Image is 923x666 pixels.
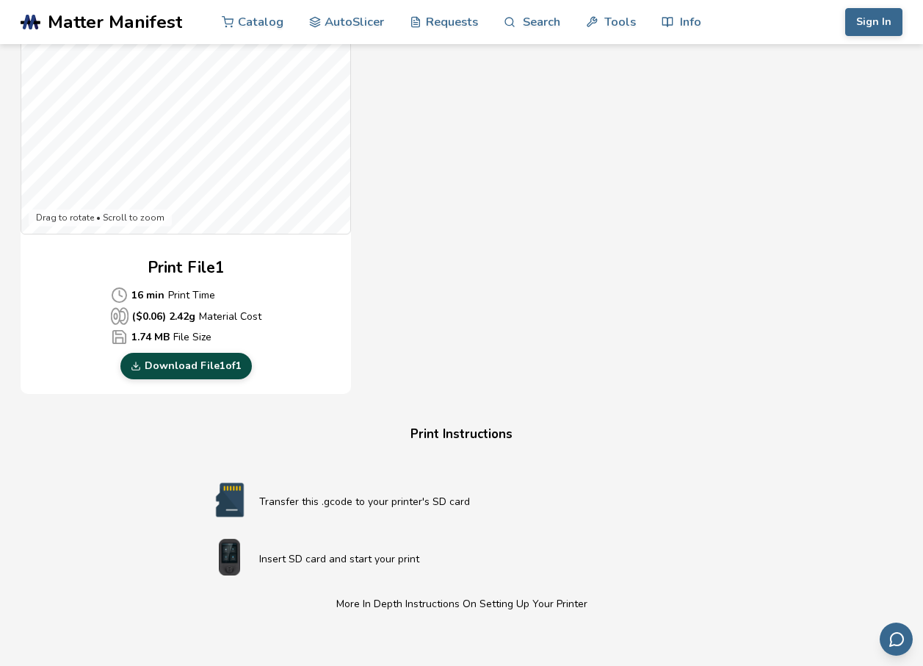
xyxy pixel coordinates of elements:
p: File Size [111,329,261,345]
p: More In Depth Instructions On Setting Up Your Printer [200,596,723,612]
span: Average Cost [111,307,129,325]
a: Download File1of1 [120,353,252,379]
h4: Print Instructions [183,423,741,446]
p: Material Cost [111,307,261,325]
span: Average Cost [111,287,128,304]
h2: Print File 1 [148,257,225,279]
p: Insert SD card and start your print [259,551,723,567]
img: SD card [200,481,259,518]
button: Sign In [845,8,902,36]
span: Average Cost [111,329,128,345]
b: 16 min [131,287,164,303]
button: Send feedback via email [880,623,913,656]
div: Drag to rotate • Scroll to zoom [29,210,172,227]
img: Start print [200,539,259,576]
p: Print Time [111,287,261,304]
b: ($ 0.06 ) 2.42 g [132,309,195,324]
p: Transfer this .gcode to your printer's SD card [259,494,723,509]
span: Matter Manifest [48,12,182,32]
b: 1.74 MB [131,329,170,345]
